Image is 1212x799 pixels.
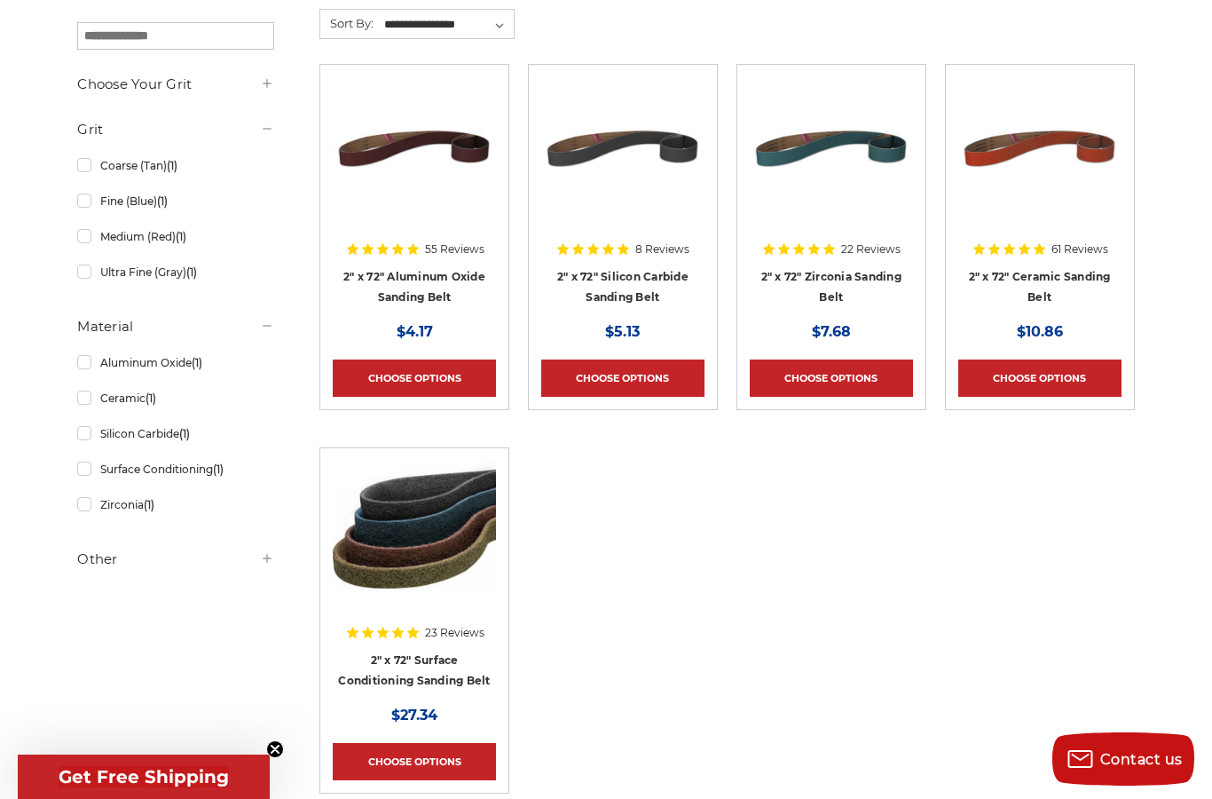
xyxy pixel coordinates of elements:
[77,347,273,378] a: Aluminum Oxide
[750,360,913,397] a: Choose Options
[77,316,273,337] h5: Material
[146,392,156,405] span: (1)
[176,230,186,243] span: (1)
[77,549,273,570] h5: Other
[541,77,704,219] img: 2" x 72" Silicon Carbide File Belt
[1100,751,1183,768] span: Contact us
[333,461,496,676] a: 2"x72" Surface Conditioning Sanding Belts
[77,454,273,485] a: Surface Conditioning
[1017,323,1063,340] span: $10.86
[157,194,168,208] span: (1)
[338,653,490,687] a: 2" x 72" Surface Conditioning Sanding Belt
[179,427,190,440] span: (1)
[333,743,496,780] a: Choose Options
[812,323,851,340] span: $7.68
[167,159,177,172] span: (1)
[266,740,284,758] button: Close teaser
[77,150,273,181] a: Coarse (Tan)
[77,489,273,520] a: Zirconia
[77,418,273,449] a: Silicon Carbide
[333,77,496,219] img: 2" x 72" Aluminum Oxide Pipe Sanding Belt
[1052,732,1194,786] button: Contact us
[77,221,273,252] a: Medium (Red)
[761,270,901,304] a: 2" x 72" Zirconia Sanding Belt
[18,755,270,799] div: Get Free ShippingClose teaser
[213,463,224,476] span: (1)
[333,461,496,603] img: 2"x72" Surface Conditioning Sanding Belts
[557,270,689,304] a: 2" x 72" Silicon Carbide Sanding Belt
[541,360,704,397] a: Choose Options
[605,323,640,340] span: $5.13
[320,10,374,36] label: Sort By:
[333,360,496,397] a: Choose Options
[391,707,437,724] span: $27.34
[192,356,202,369] span: (1)
[144,498,154,511] span: (1)
[750,77,913,219] img: 2" x 72" Zirconia Pipe Sanding Belt
[343,270,485,304] a: 2" x 72" Aluminum Oxide Sanding Belt
[397,323,433,340] span: $4.17
[77,74,273,95] h5: Choose Your Grit
[59,766,229,787] span: Get Free Shipping
[958,77,1121,219] img: 2" x 72" Ceramic Pipe Sanding Belt
[750,77,913,292] a: 2" x 72" Zirconia Pipe Sanding Belt
[541,77,704,292] a: 2" x 72" Silicon Carbide File Belt
[958,360,1121,397] a: Choose Options
[958,77,1121,292] a: 2" x 72" Ceramic Pipe Sanding Belt
[77,186,273,217] a: Fine (Blue)
[382,12,514,38] select: Sort By:
[333,77,496,292] a: 2" x 72" Aluminum Oxide Pipe Sanding Belt
[77,383,273,414] a: Ceramic
[77,119,273,140] h5: Grit
[969,270,1111,304] a: 2" x 72" Ceramic Sanding Belt
[186,265,197,279] span: (1)
[77,257,273,288] a: Ultra Fine (Gray)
